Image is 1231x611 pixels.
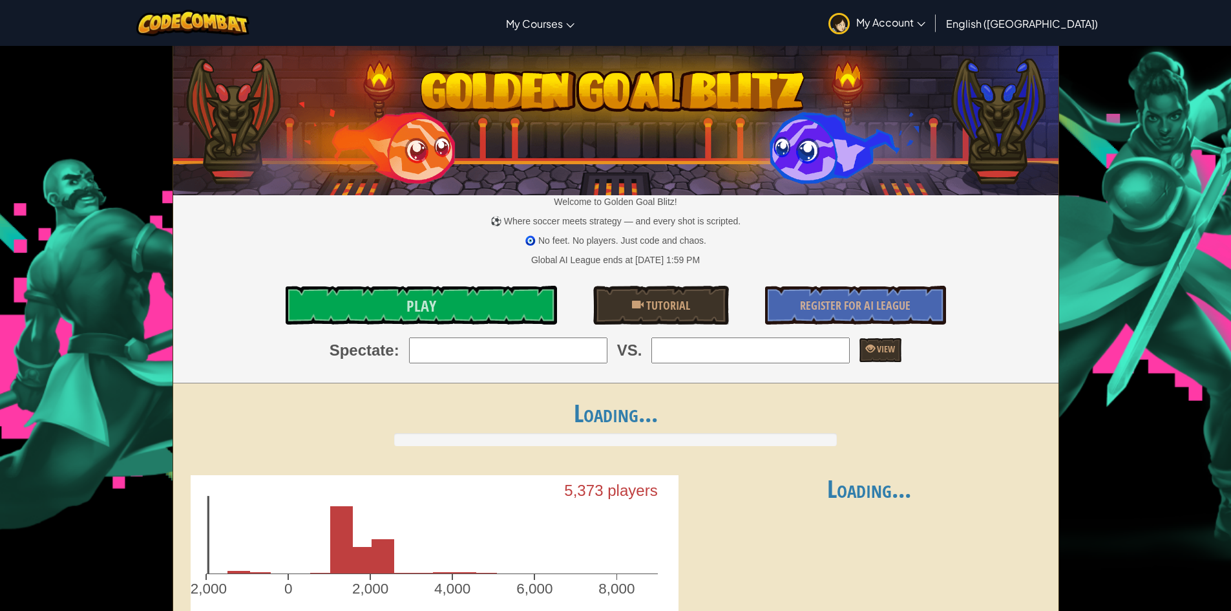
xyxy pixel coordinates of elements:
[516,581,552,597] text: 6,000
[946,17,1098,30] span: English ([GEOGRAPHIC_DATA])
[940,6,1104,41] a: English ([GEOGRAPHIC_DATA])
[856,16,925,29] span: My Account
[330,339,394,361] span: Spectate
[284,581,292,597] text: 0
[173,41,1058,195] img: Golden Goal
[765,286,946,325] a: Register for AI League
[185,581,227,597] text: -2,000
[800,297,910,314] span: Register for AI League
[173,234,1058,247] p: 🧿 No feet. No players. Just code and chaos.
[875,343,895,355] span: View
[500,6,581,41] a: My Courses
[406,295,436,316] span: Play
[598,581,635,597] text: 8,000
[434,581,470,597] text: 4,000
[644,297,690,314] span: Tutorial
[828,13,850,34] img: avatar
[173,195,1058,208] p: Welcome to Golden Goal Blitz!
[617,339,642,361] span: VS.
[531,253,700,266] div: Global AI League ends at [DATE] 1:59 PM
[352,581,388,597] text: 2,000
[564,482,658,500] text: 5,373 players
[822,3,932,43] a: My Account
[394,339,399,361] span: :
[136,10,249,36] img: CodeCombat logo
[173,400,1058,427] h1: Loading...
[506,17,563,30] span: My Courses
[173,215,1058,228] p: ⚽ Where soccer meets strategy — and every shot is scripted.
[593,286,729,325] a: Tutorial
